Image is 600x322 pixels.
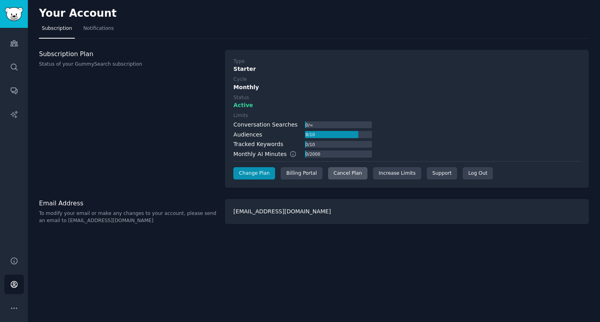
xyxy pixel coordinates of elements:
p: Status of your GummySearch subscription [39,61,217,68]
p: To modify your email or make any changes to your account, please send an email to [EMAIL_ADDRESS]... [39,210,217,224]
div: [EMAIL_ADDRESS][DOMAIN_NAME] [225,199,589,224]
div: Limits [233,112,248,119]
a: Increase Limits [373,167,421,180]
div: 0 / ∞ [305,121,314,129]
div: Conversation Searches [233,121,297,129]
span: Subscription [42,25,72,32]
a: Change Plan [233,167,275,180]
span: Notifications [83,25,114,32]
div: Audiences [233,131,262,139]
a: Notifications [80,22,117,39]
div: 0 / 2000 [305,150,321,158]
div: 0 / 10 [305,141,316,148]
h3: Email Address [39,199,217,207]
span: Active [233,101,253,109]
div: Starter [233,65,580,73]
div: Cycle [233,76,246,83]
div: 8 / 10 [305,131,316,138]
div: Monthly AI Minutes [233,150,305,158]
div: Cancel Plan [328,167,367,180]
div: Tracked Keywords [233,140,283,148]
div: Status [233,94,249,101]
h2: Your Account [39,7,117,20]
div: Billing Portal [281,167,322,180]
h3: Subscription Plan [39,50,217,58]
a: Subscription [39,22,75,39]
img: GummySearch logo [5,7,23,21]
div: Type [233,58,244,65]
div: Log Out [463,167,493,180]
a: Support [427,167,457,180]
div: Monthly [233,83,580,92]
